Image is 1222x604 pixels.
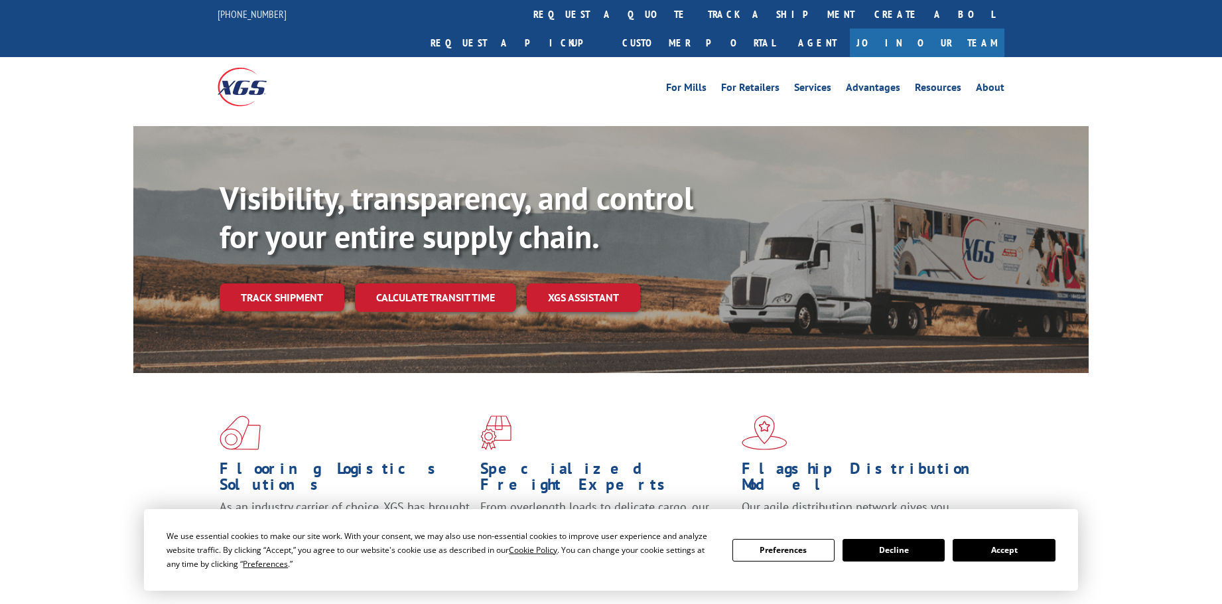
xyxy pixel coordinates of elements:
[721,82,780,97] a: For Retailers
[167,529,716,571] div: We use essential cookies to make our site work. With your consent, we may also use non-essential ...
[915,82,961,97] a: Resources
[666,82,707,97] a: For Mills
[850,29,1004,57] a: Join Our Team
[220,415,261,450] img: xgs-icon-total-supply-chain-intelligence-red
[742,415,787,450] img: xgs-icon-flagship-distribution-model-red
[509,544,557,556] span: Cookie Policy
[243,558,288,569] span: Preferences
[527,283,640,312] a: XGS ASSISTANT
[220,499,470,546] span: As an industry carrier of choice, XGS has brought innovation and dedication to flooring logistics...
[976,82,1004,97] a: About
[144,509,1078,591] div: Cookie Consent Prompt
[953,539,1055,562] button: Accept
[220,177,693,257] b: Visibility, transparency, and control for your entire supply chain.
[480,461,731,499] h1: Specialized Freight Experts
[742,461,992,499] h1: Flagship Distribution Model
[480,415,511,450] img: xgs-icon-focused-on-flooring-red
[220,461,470,499] h1: Flooring Logistics Solutions
[220,283,344,311] a: Track shipment
[742,499,986,530] span: Our agile distribution network gives you nationwide inventory management on demand.
[480,499,731,558] p: From overlength loads to delicate cargo, our experienced staff knows the best way to move your fr...
[218,7,287,21] a: [PHONE_NUMBER]
[846,82,900,97] a: Advantages
[355,283,516,312] a: Calculate transit time
[843,539,945,562] button: Decline
[794,82,831,97] a: Services
[785,29,850,57] a: Agent
[421,29,612,57] a: Request a pickup
[732,539,835,562] button: Preferences
[612,29,785,57] a: Customer Portal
